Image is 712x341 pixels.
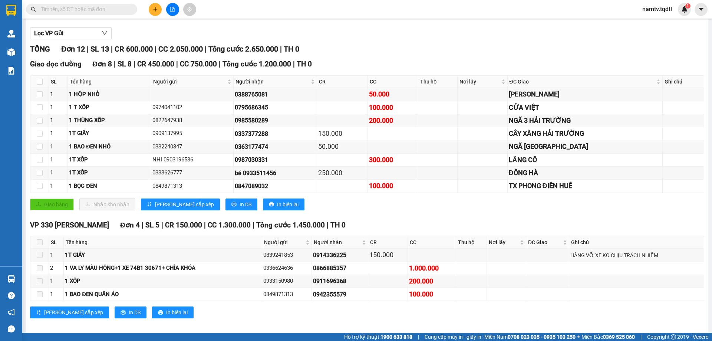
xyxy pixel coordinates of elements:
div: HÀNG VỠ XE KO CHỊU TRÁCH NHIỆM [570,251,702,259]
th: CR [317,76,367,88]
div: 200.000 [409,276,455,286]
div: 0822647938 [152,116,232,125]
div: 1 [50,182,66,191]
span: | [161,221,163,229]
div: 1 [50,116,66,125]
div: 0333626777 [152,168,232,177]
div: 0795686345 [235,103,316,112]
span: file-add [170,7,175,12]
div: 0336624636 [263,264,310,273]
img: warehouse-icon [7,30,15,37]
span: Tổng cước 1.200.000 [222,60,291,68]
div: 1 XỐP [65,277,261,286]
span: | [327,221,329,229]
span: SL 8 [118,60,132,68]
span: Gửi: [6,7,18,15]
span: In DS [129,308,141,317]
span: namtv.tqdtl [636,4,678,14]
span: In biên lai [277,200,299,209]
span: In DS [240,200,251,209]
span: search [31,7,36,12]
span: TH 0 [297,60,312,68]
div: 1T GIẤY [65,251,261,260]
div: 1 [50,155,66,164]
th: CC [408,236,456,249]
div: 1 T XỐP [69,103,150,112]
div: NHI 0903196536 [152,155,232,164]
div: TX PHONG ĐIỀN HUẾ [509,181,662,191]
span: printer [269,201,274,207]
span: down [102,30,108,36]
div: 0363177474 [235,142,316,151]
span: | [87,45,89,53]
div: 0966270870 [63,24,123,35]
div: 1 [50,103,66,112]
div: 50.000 [318,141,366,152]
span: Nơi lấy [459,78,500,86]
span: | [293,60,295,68]
span: ĐC Giao [510,78,655,86]
div: CÂY XĂNG HẢI TRƯỜNG [509,128,662,139]
div: VP 330 [PERSON_NAME] [63,6,123,24]
span: Lọc VP Gửi [34,29,63,38]
button: aim [183,3,196,16]
div: 1 BAO ĐEN NHỎ [69,142,150,151]
button: printerIn DS [115,306,146,318]
img: solution-icon [7,67,15,75]
span: [PERSON_NAME] sắp xếp [155,200,214,209]
span: Cung cấp máy in - giấy in: [425,333,482,341]
button: printerIn biên lai [152,306,194,318]
span: sort-ascending [147,201,152,207]
div: NGÃ [GEOGRAPHIC_DATA] [509,141,662,152]
div: 0974041102 [152,103,232,112]
span: Đơn 4 [120,221,140,229]
div: 0985580289 [235,116,316,125]
span: question-circle [8,292,15,299]
span: CC : [62,41,73,49]
img: warehouse-icon [7,275,15,283]
div: 1 [50,129,66,138]
div: 1 [50,290,62,299]
th: SL [49,76,68,88]
button: Lọc VP Gửi [30,27,112,39]
span: ĐC Giao [528,238,561,246]
div: 1 [50,142,66,151]
span: Tổng cước 1.450.000 [256,221,325,229]
span: printer [121,310,126,316]
div: 0911696368 [313,276,367,286]
div: 1 HỘP NHỎ [69,90,150,99]
span: ⚪️ [577,335,580,338]
th: SL [49,236,64,249]
div: 1 [50,277,62,286]
div: VP An Sương [6,6,58,24]
span: Đơn 8 [93,60,112,68]
div: 300.000 [369,155,417,165]
div: [PERSON_NAME] [509,89,662,99]
span: CR 450.000 [137,60,174,68]
div: 100.000 [369,181,417,191]
button: file-add [166,3,179,16]
span: Tổng cước 2.650.000 [208,45,278,53]
div: 1 [50,168,66,177]
span: | [142,221,144,229]
span: printer [231,201,237,207]
span: | [155,45,156,53]
button: printerIn biên lai [263,199,304,210]
span: Giao dọc đường [30,60,82,68]
div: Tên hàng: 1 BAO TRẮNG ( : 1 ) [6,54,123,72]
span: sort-ascending [36,310,41,316]
th: CR [368,236,408,249]
span: notification [8,309,15,316]
div: 0917536928 [6,24,58,35]
th: Thu hộ [418,76,458,88]
span: copyright [671,334,676,340]
span: message [8,325,15,332]
div: 1T XỐP [69,168,150,177]
span: TỔNG [30,45,50,53]
span: | [418,333,419,341]
span: CR 600.000 [115,45,153,53]
div: bé 0933511456 [235,168,316,178]
span: Người nhận [235,78,309,86]
span: | [640,333,642,341]
div: 0849871313 [152,182,232,191]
